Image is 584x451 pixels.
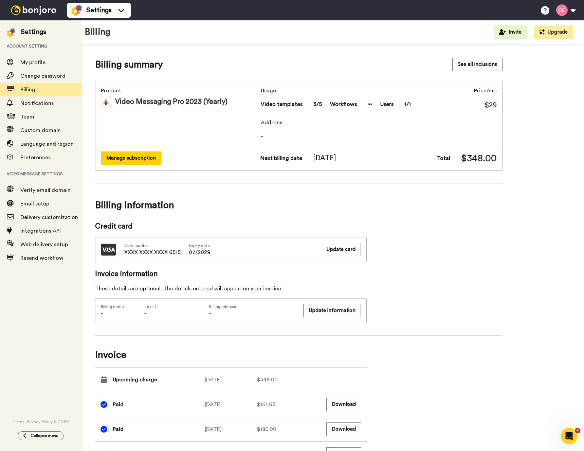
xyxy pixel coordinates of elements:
[380,100,394,108] span: Users
[209,311,211,316] span: -
[113,425,124,433] span: Paid
[95,58,163,71] span: Billing summary
[452,58,503,71] button: See all inclusions
[101,151,161,165] button: Manage subscription
[101,97,258,107] div: Video Messaging Pro 2023 (Yearly)
[95,348,367,362] span: Invoice
[205,376,257,384] div: [DATE]
[575,428,580,433] span: 4
[189,248,211,256] span: 07/2029
[95,269,367,279] span: Invoice information
[20,215,78,220] span: Delivery customization
[261,119,497,127] span: Add-ons
[113,400,124,409] span: Paid
[95,196,503,215] span: Billing information
[101,311,103,316] span: -
[205,425,257,433] div: [DATE]
[20,228,61,234] span: Integrations API
[313,153,336,163] span: [DATE]
[20,201,49,206] span: Email setup
[330,100,357,108] span: Workflows
[20,242,68,247] span: Web delivery setup
[95,285,367,293] div: These details are optional. The details entered will appear on your invoice.
[101,97,111,107] img: vm-color.svg
[71,5,82,16] img: settings-colored.svg
[209,304,296,309] span: Billing address
[20,114,34,120] span: Team
[21,27,46,37] div: Settings
[20,187,71,193] span: Verify email domain
[461,151,497,165] span: $348.00
[20,128,61,133] span: Custom domain
[113,376,157,384] span: Upcoming charge
[474,87,497,95] span: Price/mo
[494,25,527,39] button: Invite
[368,100,372,108] span: ∞
[20,155,51,160] span: Preferences
[303,304,361,317] button: Update information
[124,248,181,256] span: XXXX XXXX XXXX 6515
[261,100,303,108] span: Video templates
[437,154,450,162] span: Total
[313,100,322,108] span: 3/5
[124,243,181,248] span: Card number
[144,311,146,316] span: -
[189,243,211,248] span: Expiry date
[18,431,64,440] button: Collapse menu
[7,28,15,37] img: settings-colored.svg
[321,243,361,256] button: Update card
[20,255,63,261] span: Resend workflow
[257,400,275,409] span: $161.65
[86,5,112,15] span: Settings
[261,132,497,140] span: -
[534,25,573,39] button: Upgrade
[20,87,35,92] span: Billing
[144,304,157,309] span: Tax ID
[8,5,59,15] img: bj-logo-header-white.svg
[261,87,411,95] span: Usage
[95,221,367,232] span: Credit card
[101,304,124,309] span: Billing name
[20,141,74,147] span: Language and region
[485,100,497,110] span: $29
[20,101,54,106] span: Notifications
[260,154,302,162] span: Next billing date
[20,60,45,65] span: My profile
[326,422,361,436] button: Download
[101,87,258,95] span: Product
[257,425,276,433] span: $180.00
[85,27,110,37] h1: Billing
[561,428,577,444] iframe: Intercom live chat
[205,400,257,409] div: [DATE]
[257,376,309,384] div: $348.00
[404,100,411,108] span: 1/1
[326,398,361,411] button: Download
[31,433,58,438] span: Collapse menu
[20,73,66,79] span: Change password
